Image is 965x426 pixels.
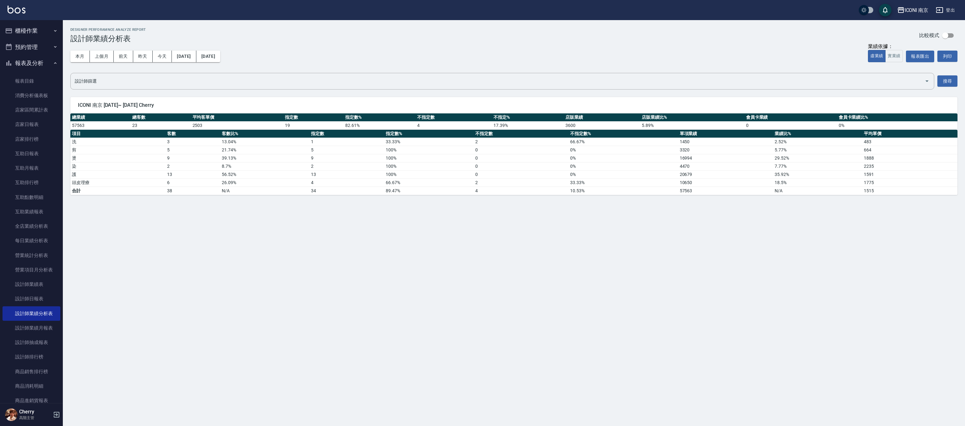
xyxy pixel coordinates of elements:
button: Open [922,76,932,86]
a: 設計師業績表 [3,277,60,292]
a: 商品銷售排行榜 [3,364,60,379]
td: 5 [309,146,384,154]
td: N/A [773,187,862,195]
button: 預約管理 [3,39,60,55]
td: 20679 [678,170,773,178]
td: 1 [309,138,384,146]
th: 不指定數 [474,130,569,138]
td: 9 [309,154,384,162]
td: 10650 [678,178,773,187]
td: 4 [416,121,492,129]
td: 13 [166,170,220,178]
td: 33.33 % [569,178,678,187]
td: 剪 [70,146,166,154]
td: 16994 [678,154,773,162]
td: 0 % [569,162,678,170]
th: 總業績 [70,113,131,122]
td: 13.04 % [220,138,309,146]
td: 38 [166,187,220,195]
button: 列印 [937,51,957,62]
img: Person [5,408,18,421]
td: 2 [166,162,220,170]
th: 平均客單價 [191,113,284,122]
td: 100 % [384,154,473,162]
td: 39.13 % [220,154,309,162]
th: 項目 [70,130,166,138]
td: 57563 [70,121,131,129]
th: 不指定數% [569,130,678,138]
table: a dense table [70,130,957,195]
button: 報表及分析 [3,55,60,71]
a: 設計師日報表 [3,292,60,306]
th: 指定數% [384,130,473,138]
td: 5.77 % [773,146,862,154]
button: 前天 [114,51,133,62]
a: 設計師排行榜 [3,350,60,364]
a: 每日業績分析表 [3,233,60,248]
a: 互助日報表 [3,146,60,161]
td: 19 [283,121,344,129]
a: 互助業績報表 [3,205,60,219]
button: 上個月 [90,51,114,62]
table: a dense table [70,113,957,130]
div: ICONI 南京 [905,6,929,14]
button: 報表匯出 [906,51,934,62]
td: 5 [166,146,220,154]
span: ICONI 南京 [DATE]~ [DATE] Cherry [78,102,950,108]
th: 客數 [166,130,220,138]
td: 13 [309,170,384,178]
td: 0 % [569,170,678,178]
td: 3 [166,138,220,146]
a: 互助月報表 [3,161,60,175]
a: 消費分析儀表板 [3,88,60,103]
td: 100 % [384,146,473,154]
button: save [879,4,891,16]
td: 2 [309,162,384,170]
th: 指定數 [309,130,384,138]
a: 營業項目月分析表 [3,263,60,277]
td: 0 % [569,146,678,154]
td: 燙 [70,154,166,162]
button: [DATE] [196,51,220,62]
button: 昨天 [133,51,153,62]
input: 選擇設計師 [73,76,922,87]
td: 82.61 % [344,121,416,129]
td: 護 [70,170,166,178]
a: 營業統計分析表 [3,248,60,263]
td: 4470 [678,162,773,170]
th: 不指定數 [416,113,492,122]
td: 1888 [862,154,957,162]
button: 今天 [153,51,172,62]
td: 89.47% [384,187,473,195]
td: 10.53% [569,187,678,195]
td: 9 [166,154,220,162]
td: 1515 [862,187,957,195]
th: 店販業績比% [640,113,744,122]
td: 56.52 % [220,170,309,178]
p: 比較模式 [919,32,939,39]
th: 客數比% [220,130,309,138]
td: 0 [474,146,569,154]
td: 1591 [862,170,957,178]
td: 頭皮理療 [70,178,166,187]
td: 3600 [564,121,640,129]
td: 66.67 % [384,178,473,187]
p: 高階主管 [19,415,51,421]
th: 單項業績 [678,130,773,138]
td: 0 [474,170,569,178]
td: 483 [862,138,957,146]
a: 商品進銷貨報表 [3,393,60,408]
a: 商品消耗明細 [3,379,60,393]
td: 6 [166,178,220,187]
th: 指定數 [283,113,344,122]
a: 互助點數明細 [3,190,60,205]
td: 8.7 % [220,162,309,170]
td: 0 % [837,121,957,129]
button: [DATE] [172,51,196,62]
a: 全店業績分析表 [3,219,60,233]
td: 664 [862,146,957,154]
a: 設計師抽成報表 [3,335,60,350]
td: 5.89 % [640,121,744,129]
td: 2 [474,138,569,146]
a: 互助排行榜 [3,175,60,190]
